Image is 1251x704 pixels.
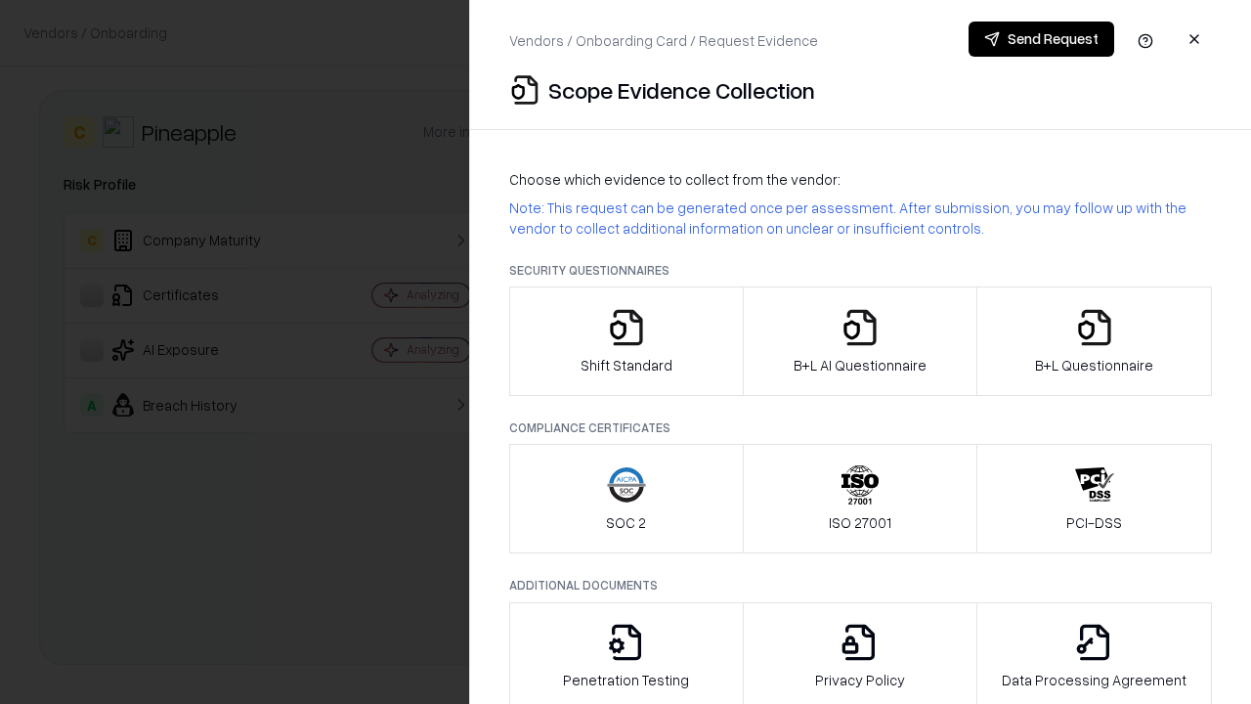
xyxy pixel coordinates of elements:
p: Penetration Testing [563,670,689,690]
p: Vendors / Onboarding Card / Request Evidence [509,30,818,51]
button: Send Request [969,22,1114,57]
p: Choose which evidence to collect from the vendor: [509,169,1212,190]
button: ISO 27001 [743,444,978,553]
p: B+L AI Questionnaire [794,355,927,375]
button: B+L Questionnaire [976,286,1212,396]
p: Additional Documents [509,577,1212,594]
p: Scope Evidence Collection [548,74,815,106]
button: PCI-DSS [976,444,1212,553]
p: ISO 27001 [829,512,891,533]
p: Data Processing Agreement [1002,670,1186,690]
p: Compliance Certificates [509,419,1212,436]
p: Security Questionnaires [509,262,1212,279]
button: SOC 2 [509,444,744,553]
button: Shift Standard [509,286,744,396]
p: Shift Standard [581,355,672,375]
button: B+L AI Questionnaire [743,286,978,396]
p: Privacy Policy [815,670,905,690]
p: PCI-DSS [1066,512,1122,533]
p: SOC 2 [606,512,646,533]
p: B+L Questionnaire [1035,355,1153,375]
p: Note: This request can be generated once per assessment. After submission, you may follow up with... [509,198,1212,239]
